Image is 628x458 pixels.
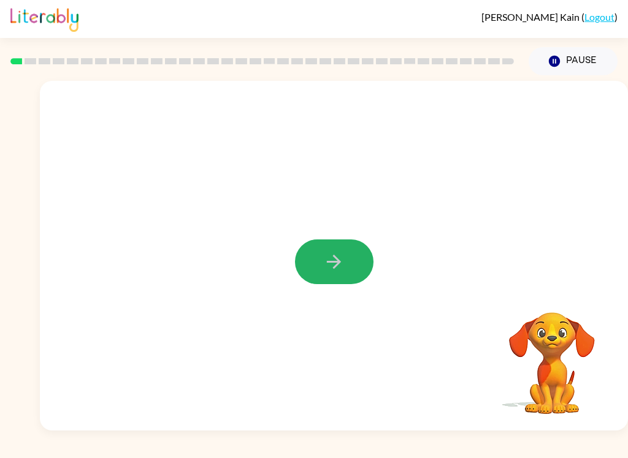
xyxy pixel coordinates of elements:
button: Pause [529,47,618,75]
video: Your browser must support playing .mp4 files to use Literably. Please try using another browser. [491,293,613,416]
img: Literably [10,5,78,32]
div: ( ) [481,11,618,23]
a: Logout [584,11,615,23]
span: [PERSON_NAME] Kain [481,11,581,23]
